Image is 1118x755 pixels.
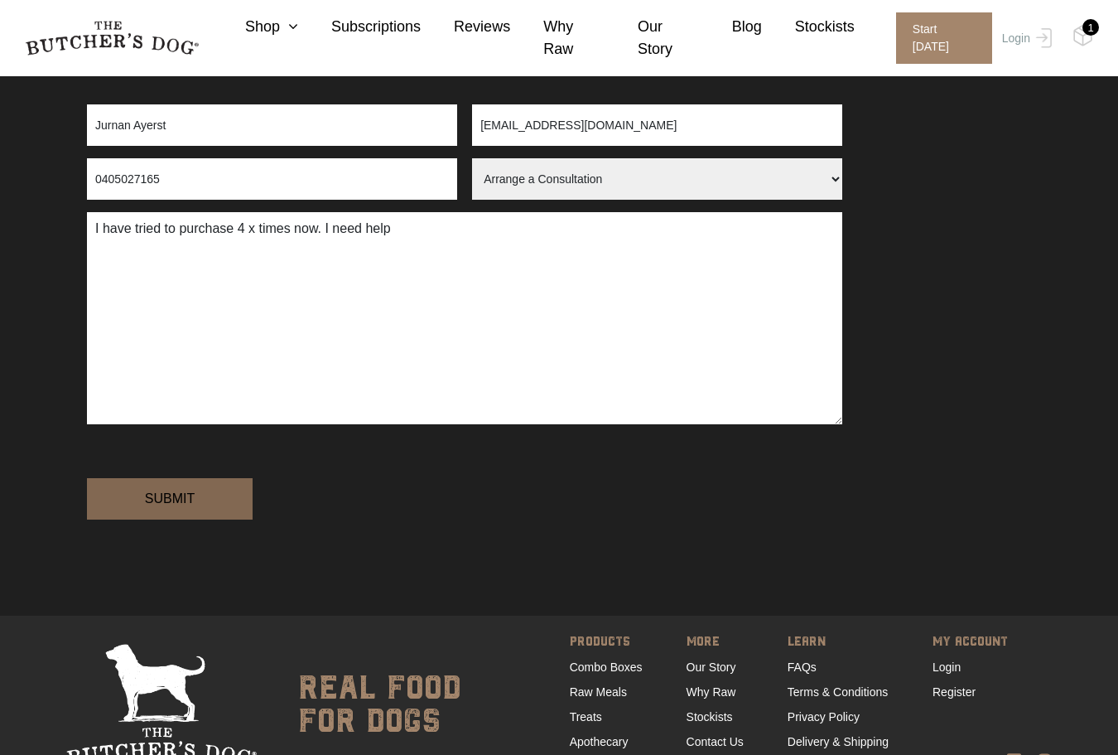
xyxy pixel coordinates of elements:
a: Our Story [605,16,699,60]
input: Phone Number [87,158,457,200]
a: Stockists [687,710,733,724]
a: Login [998,12,1052,64]
a: Apothecary [570,735,629,748]
a: Privacy Policy [788,710,860,724]
a: Start [DATE] [879,12,998,64]
span: MORE [687,632,744,655]
a: Raw Meals [570,685,627,699]
a: Contact Us [687,735,744,748]
form: Contact form [87,104,1031,549]
a: Treats [570,710,602,724]
div: 1 [1082,19,1099,36]
a: Delivery & Shipping [788,735,889,748]
a: FAQs [788,661,817,674]
input: Full Name [87,104,457,146]
input: Submit [87,478,253,520]
a: Subscriptions [298,16,421,38]
span: PRODUCTS [570,632,643,655]
a: Terms & Conditions [788,685,888,699]
a: Register [932,685,976,699]
input: Email [472,104,842,146]
a: Reviews [421,16,510,38]
a: Why Raw [687,685,736,699]
a: Our Story [687,661,736,674]
img: TBD_Cart-Full.png [1072,25,1093,46]
a: Combo Boxes [570,661,643,674]
a: Login [932,661,961,674]
a: Shop [212,16,298,38]
span: Start [DATE] [896,12,992,64]
a: Blog [699,16,762,38]
span: MY ACCOUNT [932,632,1008,655]
a: Stockists [762,16,855,38]
a: Why Raw [510,16,605,60]
span: LEARN [788,632,889,655]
